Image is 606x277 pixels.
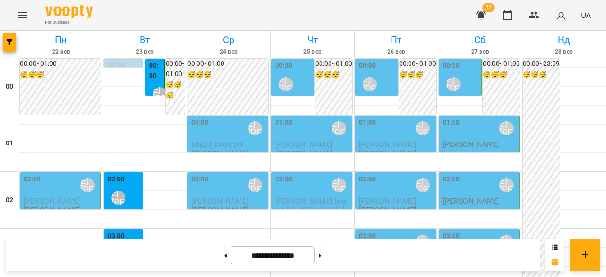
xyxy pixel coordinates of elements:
[443,231,460,241] label: 03:00
[440,47,520,56] h6: 27 вер
[275,197,347,214] span: [PERSON_NAME] (мама [PERSON_NAME])
[482,3,495,12] span: 32
[105,47,185,56] h6: 23 вер
[20,70,101,80] h6: 😴😴😴
[191,140,244,149] span: Міщій Вікторія
[524,47,604,56] h6: 28 вер
[356,33,437,47] h6: Пт
[443,117,460,128] label: 01:00
[107,61,125,71] label: 23:15
[443,197,500,205] p: [PERSON_NAME]
[443,140,500,148] p: [PERSON_NAME]
[107,209,138,226] span: [PERSON_NAME]
[111,191,125,205] div: Ліпатьєва Ольга
[107,174,125,185] label: 02:00
[332,178,346,192] div: Ліпатьєва Ольга
[359,206,416,214] p: [PERSON_NAME]
[399,59,436,69] h6: 00:00 - 01:00
[315,70,352,80] h6: 😴😴😴
[275,117,293,128] label: 01:00
[363,77,377,91] div: Ліпатьєва Ольга
[440,33,520,47] h6: Сб
[191,206,249,214] p: [PERSON_NAME]
[399,70,436,80] h6: 😴😴😴
[187,70,268,80] h6: 😴😴😴
[359,197,416,206] span: [PERSON_NAME]
[359,117,376,128] label: 01:00
[6,81,13,92] h6: 00
[166,80,185,100] h6: 😴😴😴
[248,178,262,192] div: Ліпатьєва Ольга
[272,33,353,47] h6: Чт
[359,140,416,149] span: [PERSON_NAME]
[188,33,269,47] h6: Ср
[45,19,93,26] span: For Business
[188,47,269,56] h6: 24 вер
[359,61,376,71] label: 00:00
[483,59,520,69] h6: 00:00 - 01:00
[332,121,346,135] div: Ліпатьєва Ольга
[356,47,437,56] h6: 26 вер
[577,6,595,24] button: UA
[149,61,162,81] label: 00:00
[446,77,461,91] div: Ліпатьєва Ольга
[191,117,209,128] label: 01:00
[24,197,81,206] span: [PERSON_NAME]
[359,174,376,185] label: 02:00
[275,96,309,113] span: [PERSON_NAME]
[166,59,185,79] h6: 00:00 - 01:00
[443,61,460,71] label: 00:00
[523,59,560,69] h6: 00:00 - 23:59
[20,59,101,69] h6: 00:00 - 01:00
[359,231,376,241] label: 03:00
[523,70,560,80] h6: 😴😴😴
[6,138,13,149] h6: 01
[315,59,352,69] h6: 00:00 - 01:00
[443,174,460,185] label: 02:00
[24,206,81,214] p: [PERSON_NAME]
[499,121,514,135] div: Ліпатьєва Ольга
[6,195,13,206] h6: 02
[554,9,568,22] img: avatar_s.png
[107,231,125,241] label: 03:00
[275,140,332,149] span: [PERSON_NAME]
[105,33,185,47] h6: Вт
[272,47,353,56] h6: 25 вер
[191,197,249,206] span: [PERSON_NAME]
[524,33,604,47] h6: Нд
[499,178,514,192] div: Ліпатьєва Ольга
[191,149,249,157] p: [PERSON_NAME]
[275,149,332,157] p: [PERSON_NAME]
[275,61,293,71] label: 00:00
[191,174,209,185] label: 02:00
[416,178,430,192] div: Ліпатьєва Ольга
[80,178,95,192] div: Ліпатьєва Ольга
[21,33,101,47] h6: Пн
[359,96,395,129] span: [DEMOGRAPHIC_DATA][PERSON_NAME]
[279,77,293,91] div: Ліпатьєва Ольга
[581,10,591,20] span: UA
[416,121,430,135] div: Ліпатьєва Ольга
[153,87,167,101] div: Ліпатьєва Ольга
[248,121,262,135] div: Ліпатьєва Ольга
[187,59,268,69] h6: 00:00 - 01:00
[275,174,293,185] label: 02:00
[483,70,520,80] h6: 😴😴😴
[24,174,41,185] label: 02:00
[359,149,416,157] p: [PERSON_NAME]
[11,4,34,27] button: Menu
[21,47,101,56] h6: 22 вер
[45,5,93,18] img: Voopty Logo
